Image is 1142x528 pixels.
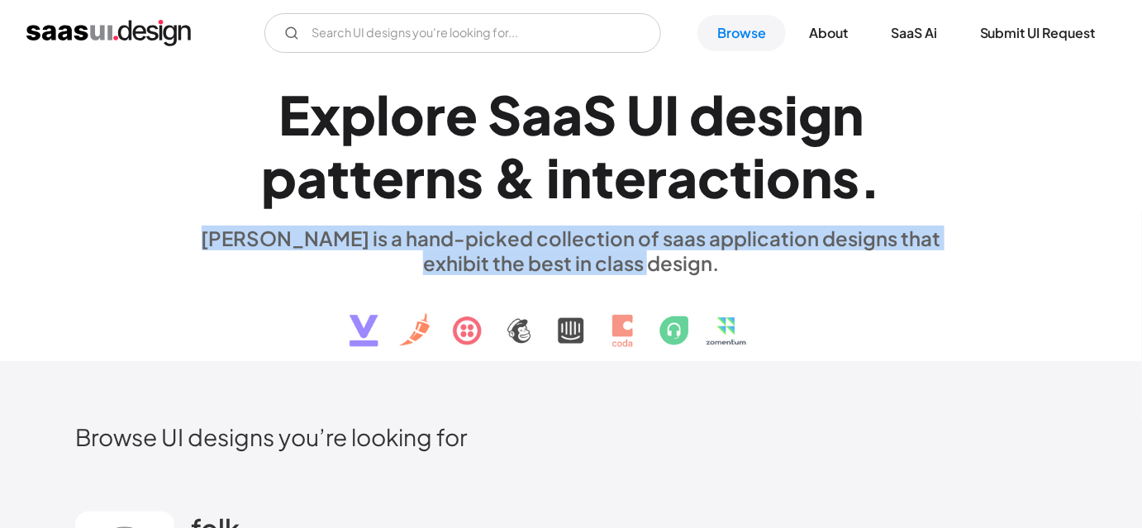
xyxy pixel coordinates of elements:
[798,83,832,146] div: g
[752,145,766,209] div: i
[493,145,536,209] div: &
[425,83,445,146] div: r
[592,145,614,209] div: t
[614,145,646,209] div: e
[960,15,1116,51] a: Submit UI Request
[689,83,725,146] div: d
[75,422,1067,451] h2: Browse UI designs you’re looking for
[191,83,951,210] h1: Explore SaaS UI design patterns & interactions.
[697,145,730,209] div: c
[583,83,616,146] div: S
[859,145,881,209] div: .
[404,145,425,209] div: r
[560,145,592,209] div: n
[832,83,864,146] div: n
[757,83,784,146] div: s
[445,83,478,146] div: e
[327,145,350,209] div: t
[310,83,340,146] div: x
[667,145,697,209] div: a
[664,83,679,146] div: I
[376,83,390,146] div: l
[261,145,297,209] div: p
[488,83,521,146] div: S
[730,145,752,209] div: t
[871,15,957,51] a: SaaS Ai
[521,83,552,146] div: a
[789,15,868,51] a: About
[425,145,456,209] div: n
[264,13,661,53] input: Search UI designs you're looking for...
[725,83,757,146] div: e
[26,20,191,46] a: home
[456,145,483,209] div: s
[372,145,404,209] div: e
[191,226,951,275] div: [PERSON_NAME] is a hand-picked collection of saas application designs that exhibit the best in cl...
[264,13,661,53] form: Email Form
[340,83,376,146] div: p
[784,83,798,146] div: i
[626,83,664,146] div: U
[297,145,327,209] div: a
[766,145,801,209] div: o
[646,145,667,209] div: r
[697,15,786,51] a: Browse
[321,275,821,361] img: text, icon, saas logo
[390,83,425,146] div: o
[350,145,372,209] div: t
[546,145,560,209] div: i
[278,83,310,146] div: E
[832,145,859,209] div: s
[801,145,832,209] div: n
[552,83,583,146] div: a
